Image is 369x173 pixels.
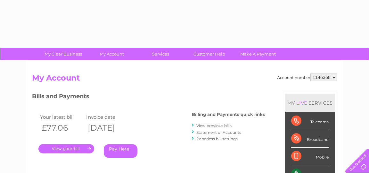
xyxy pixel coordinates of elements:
a: Customer Help [183,48,236,60]
div: Broadband [291,130,329,148]
h3: Bills and Payments [32,92,265,103]
div: LIVE [295,100,308,106]
a: View previous bills [196,123,232,128]
a: . [38,144,94,153]
a: Make A Payment [232,48,284,60]
a: Statement of Accounts [196,130,241,135]
div: Telecoms [291,112,329,130]
h2: My Account [32,74,337,86]
div: MY SERVICES [285,94,335,112]
a: Services [134,48,187,60]
a: My Account [86,48,138,60]
a: My Clear Business [37,48,90,60]
a: Pay Here [104,144,137,158]
th: £77.06 [38,121,85,134]
td: Your latest bill [38,113,85,121]
td: Invoice date [85,113,131,121]
div: Account number [277,74,337,81]
a: Paperless bill settings [196,136,238,141]
h4: Billing and Payments quick links [192,112,265,117]
div: Mobile [291,148,329,165]
th: [DATE] [85,121,131,134]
